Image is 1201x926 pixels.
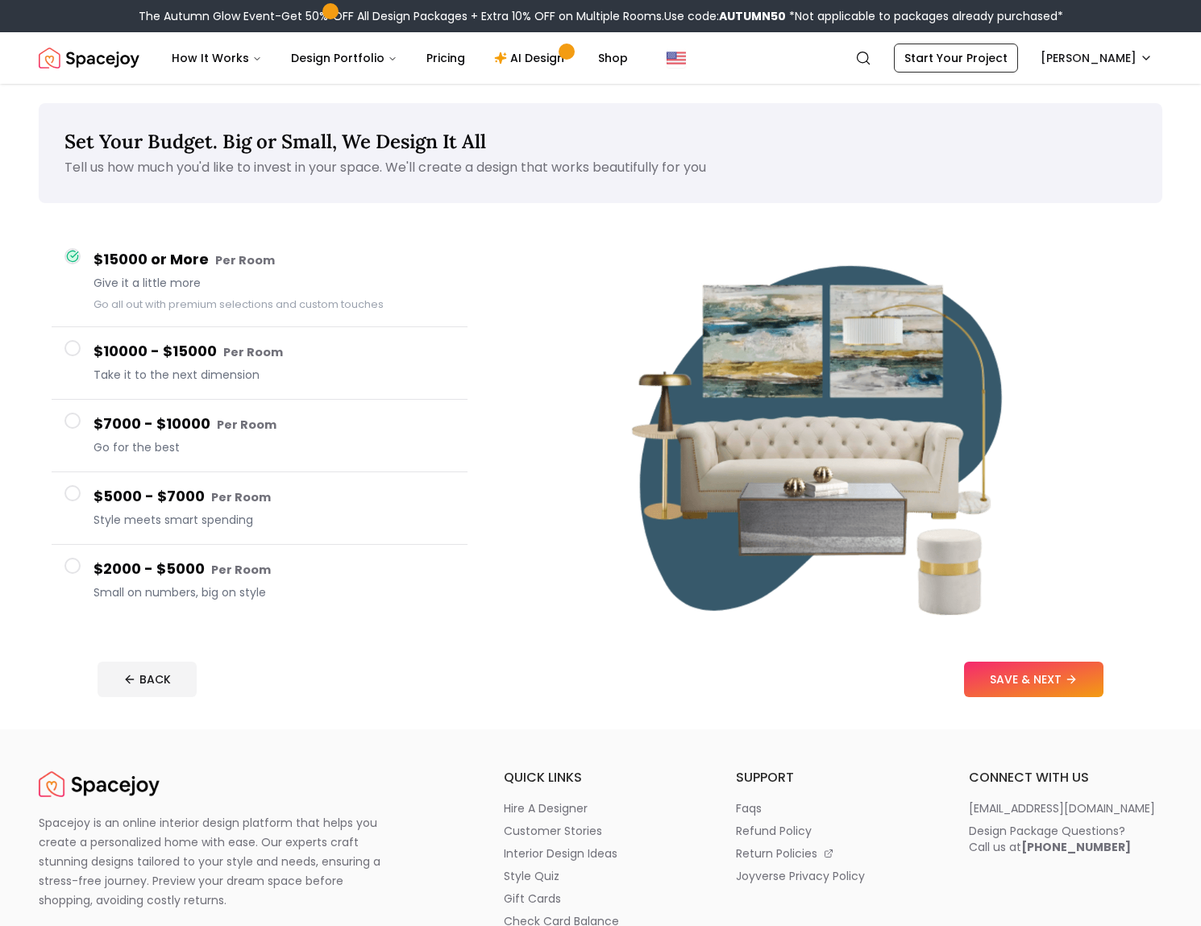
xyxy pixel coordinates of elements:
[504,800,697,816] a: hire a designer
[159,42,641,74] nav: Main
[39,42,139,74] a: Spacejoy
[969,800,1162,816] a: [EMAIL_ADDRESS][DOMAIN_NAME]
[52,472,468,545] button: $5000 - $7000 Per RoomStyle meets smart spending
[667,48,686,68] img: United States
[39,768,160,800] a: Spacejoy
[278,42,410,74] button: Design Portfolio
[969,800,1155,816] p: [EMAIL_ADDRESS][DOMAIN_NAME]
[211,489,271,505] small: Per Room
[64,158,1137,177] p: Tell us how much you'd like to invest in your space. We'll create a design that works beautifully...
[94,275,455,291] span: Give it a little more
[969,823,1162,855] a: Design Package Questions?Call us at[PHONE_NUMBER]
[223,344,283,360] small: Per Room
[94,485,455,509] h4: $5000 - $7000
[64,129,486,154] span: Set Your Budget. Big or Small, We Design It All
[94,248,455,272] h4: $15000 or More
[413,42,478,74] a: Pricing
[969,768,1162,787] h6: connect with us
[736,868,865,884] p: joyverse privacy policy
[211,562,271,578] small: Per Room
[1031,44,1162,73] button: [PERSON_NAME]
[736,868,929,884] a: joyverse privacy policy
[215,252,275,268] small: Per Room
[585,42,641,74] a: Shop
[504,800,588,816] p: hire a designer
[94,584,455,600] span: Small on numbers, big on style
[504,868,559,884] p: style quiz
[736,800,762,816] p: faqs
[504,891,697,907] a: gift cards
[94,340,455,363] h4: $10000 - $15000
[736,823,929,839] a: refund policy
[52,545,468,617] button: $2000 - $5000 Per RoomSmall on numbers, big on style
[964,662,1103,697] button: SAVE & NEXT
[94,413,455,436] h4: $7000 - $10000
[94,439,455,455] span: Go for the best
[94,297,384,311] small: Go all out with premium selections and custom touches
[736,823,812,839] p: refund policy
[504,823,697,839] a: customer stories
[969,823,1131,855] div: Design Package Questions? Call us at
[504,768,697,787] h6: quick links
[504,845,697,862] a: interior design ideas
[664,8,786,24] span: Use code:
[504,823,602,839] p: customer stories
[52,400,468,472] button: $7000 - $10000 Per RoomGo for the best
[39,768,160,800] img: Spacejoy Logo
[504,845,617,862] p: interior design ideas
[139,8,1063,24] div: The Autumn Glow Event-Get 50% OFF All Design Packages + Extra 10% OFF on Multiple Rooms.
[786,8,1063,24] span: *Not applicable to packages already purchased*
[736,768,929,787] h6: support
[217,417,276,433] small: Per Room
[719,8,786,24] b: AUTUMN50
[1021,839,1131,855] b: [PHONE_NUMBER]
[52,327,468,400] button: $10000 - $15000 Per RoomTake it to the next dimension
[736,845,929,862] a: return policies
[98,662,197,697] button: BACK
[39,32,1162,84] nav: Global
[159,42,275,74] button: How It Works
[894,44,1018,73] a: Start Your Project
[94,367,455,383] span: Take it to the next dimension
[39,813,400,910] p: Spacejoy is an online interior design platform that helps you create a personalized home with eas...
[94,558,455,581] h4: $2000 - $5000
[52,235,468,327] button: $15000 or More Per RoomGive it a little moreGo all out with premium selections and custom touches
[481,42,582,74] a: AI Design
[736,845,817,862] p: return policies
[504,868,697,884] a: style quiz
[504,891,561,907] p: gift cards
[39,42,139,74] img: Spacejoy Logo
[94,512,455,528] span: Style meets smart spending
[736,800,929,816] a: faqs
